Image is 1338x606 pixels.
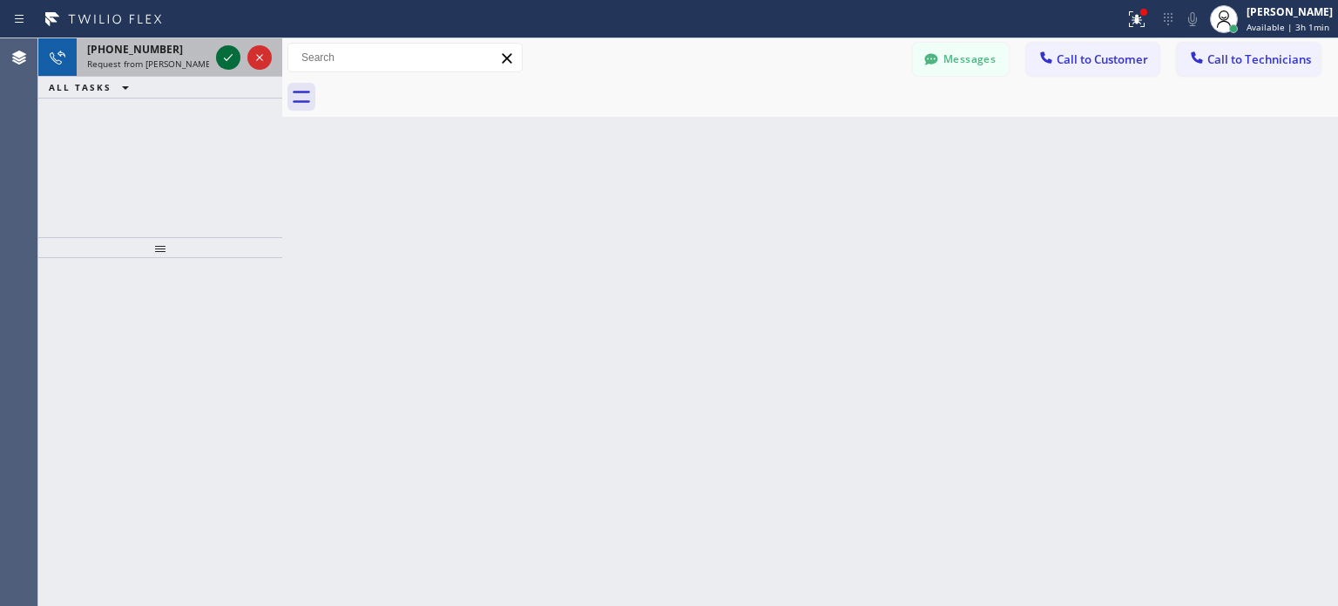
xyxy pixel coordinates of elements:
button: ALL TASKS [38,77,146,98]
button: Accept [216,45,240,70]
span: [PHONE_NUMBER] [87,42,183,57]
div: [PERSON_NAME] [1247,4,1333,19]
input: Search [288,44,522,71]
span: Request from [PERSON_NAME] (direct) [87,58,246,70]
span: Available | 3h 1min [1247,21,1329,33]
button: Messages [913,43,1009,76]
span: ALL TASKS [49,81,111,93]
span: Call to Technicians [1207,51,1311,67]
span: Call to Customer [1057,51,1148,67]
button: Reject [247,45,272,70]
button: Mute [1180,7,1205,31]
button: Call to Customer [1026,43,1159,76]
button: Call to Technicians [1177,43,1321,76]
